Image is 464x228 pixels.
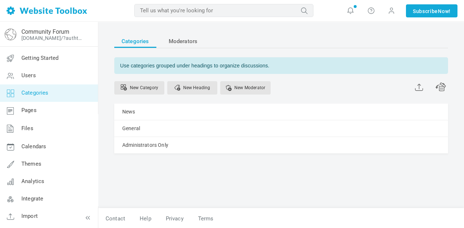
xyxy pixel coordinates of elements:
a: Moderators [161,35,205,48]
span: Categories [21,90,49,96]
a: [DOMAIN_NAME]/?authtoken=3a4d4e650d4ac1b0b91744e590029a68&rememberMe=1 [21,35,85,41]
span: Files [21,125,33,132]
a: News [122,107,135,116]
span: Users [21,72,36,79]
a: Community Forum [21,28,69,35]
span: Pages [21,107,37,113]
span: Calendars [21,143,46,150]
a: General [122,124,140,133]
a: New Heading [167,81,217,95]
a: Administrators Only [122,141,168,150]
input: Tell us what you're looking for [134,4,313,17]
a: Categories [114,35,156,48]
div: Use categories grouped under headings to organize discussions. [114,57,448,74]
span: Integrate [21,195,43,202]
a: Use multiple categories to organize discussions [114,81,164,95]
span: Now! [438,7,451,15]
span: Categories [122,35,149,48]
span: Themes [21,161,41,167]
a: SubscribeNow! [406,4,457,17]
span: Import [21,213,38,219]
span: Getting Started [21,55,58,61]
span: Moderators [169,35,198,48]
img: globe-icon.png [5,29,16,40]
span: Analytics [21,178,44,185]
a: Assigning a user as a moderator for a category gives them permission to help oversee the content [220,81,271,95]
